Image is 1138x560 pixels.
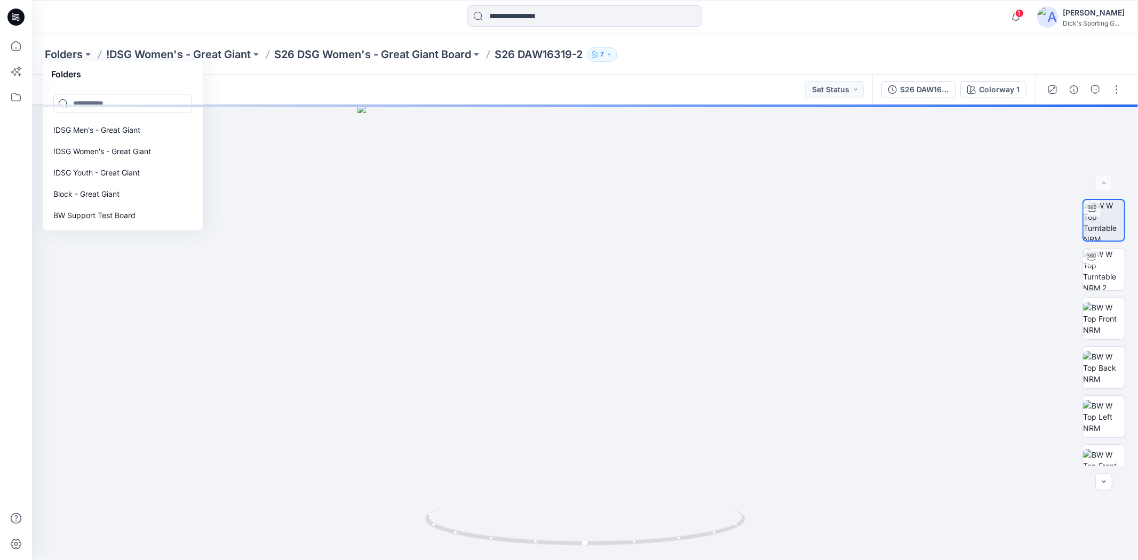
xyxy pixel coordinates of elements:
[106,47,251,62] a: !DSG Women's - Great Giant
[47,205,198,226] a: BW Support Test Board
[900,84,949,95] div: S26 DAW16319-2
[53,209,136,222] p: BW Support Test Board
[47,183,198,205] a: Block - Great Giant
[1065,81,1083,98] button: Details
[47,162,198,183] a: !DSG Youth - Great Giant
[47,119,198,141] a: !DSG Men's - Great Giant
[881,81,956,98] button: S26 DAW16319-2
[960,81,1026,98] button: Colorway 1
[1015,9,1024,18] span: 1
[45,47,83,62] a: Folders
[53,188,120,201] p: Block - Great Giant
[600,49,604,60] p: 7
[53,124,140,137] p: !DSG Men's - Great Giant
[53,166,140,179] p: !DSG Youth - Great Giant
[53,145,151,158] p: !DSG Women's - Great Giant
[274,47,471,62] a: S26 DSG Women's - Great Giant Board
[979,84,1020,95] div: Colorway 1
[1037,6,1059,28] img: avatar
[1063,6,1125,19] div: [PERSON_NAME]
[47,141,198,162] a: !DSG Women's - Great Giant
[1083,400,1125,434] img: BW W Top Left NRM
[1083,449,1125,483] img: BW W Top Front Chest NRM
[587,47,617,62] button: 7
[1063,19,1125,27] div: Dick's Sporting G...
[1083,249,1125,290] img: BW W Top Turntable NRM 2
[1083,302,1125,335] img: BW W Top Front NRM
[45,63,87,85] h5: Folders
[1084,200,1124,241] img: BW W Top Turntable NRM
[1083,351,1125,385] img: BW W Top Back NRM
[495,47,583,62] p: S26 DAW16319-2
